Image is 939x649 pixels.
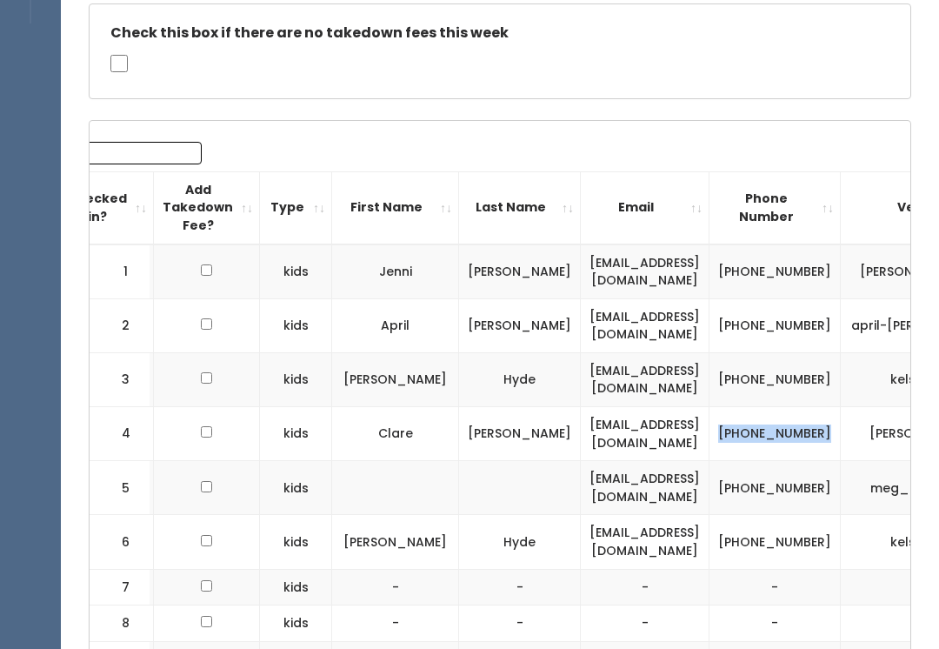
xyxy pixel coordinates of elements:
td: - [332,606,459,642]
th: Add Takedown Fee?: activate to sort column ascending [154,171,260,244]
td: - [459,569,581,606]
td: - [332,569,459,606]
td: kids [260,515,332,569]
td: Clare [332,407,459,461]
td: - [581,606,709,642]
td: kids [260,352,332,406]
td: 7 [90,569,150,606]
td: 1 [90,244,150,299]
td: 4 [90,407,150,461]
td: [EMAIL_ADDRESS][DOMAIN_NAME] [581,461,709,515]
td: [PHONE_NUMBER] [709,515,841,569]
td: [EMAIL_ADDRESS][DOMAIN_NAME] [581,298,709,352]
th: Phone Number: activate to sort column ascending [709,171,841,244]
td: - [709,569,841,606]
td: 5 [90,461,150,515]
th: Last Name: activate to sort column ascending [459,171,581,244]
td: [PERSON_NAME] [332,515,459,569]
td: kids [260,461,332,515]
td: [PHONE_NUMBER] [709,461,841,515]
td: [PHONE_NUMBER] [709,244,841,299]
th: Checked in?: activate to sort column ascending [58,171,154,244]
td: [EMAIL_ADDRESS][DOMAIN_NAME] [581,515,709,569]
td: 8 [90,606,150,642]
h5: Check this box if there are no takedown fees this week [110,25,889,41]
td: - [709,606,841,642]
td: 6 [90,515,150,569]
td: - [581,569,709,606]
td: [EMAIL_ADDRESS][DOMAIN_NAME] [581,244,709,299]
td: 3 [90,352,150,406]
td: [PHONE_NUMBER] [709,352,841,406]
td: Jenni [332,244,459,299]
td: [PERSON_NAME] [459,407,581,461]
td: kids [260,569,332,606]
td: [EMAIL_ADDRESS][DOMAIN_NAME] [581,407,709,461]
th: First Name: activate to sort column ascending [332,171,459,244]
td: 2 [90,298,150,352]
td: April [332,298,459,352]
td: Hyde [459,352,581,406]
td: [PERSON_NAME] [459,298,581,352]
td: kids [260,606,332,642]
td: [PERSON_NAME] [459,244,581,299]
td: kids [260,244,332,299]
td: [EMAIL_ADDRESS][DOMAIN_NAME] [581,352,709,406]
td: [PERSON_NAME] [332,352,459,406]
td: kids [260,298,332,352]
th: Type: activate to sort column ascending [260,171,332,244]
td: - [459,606,581,642]
td: kids [260,407,332,461]
td: [PHONE_NUMBER] [709,298,841,352]
td: [PHONE_NUMBER] [709,407,841,461]
td: Hyde [459,515,581,569]
th: Email: activate to sort column ascending [581,171,709,244]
